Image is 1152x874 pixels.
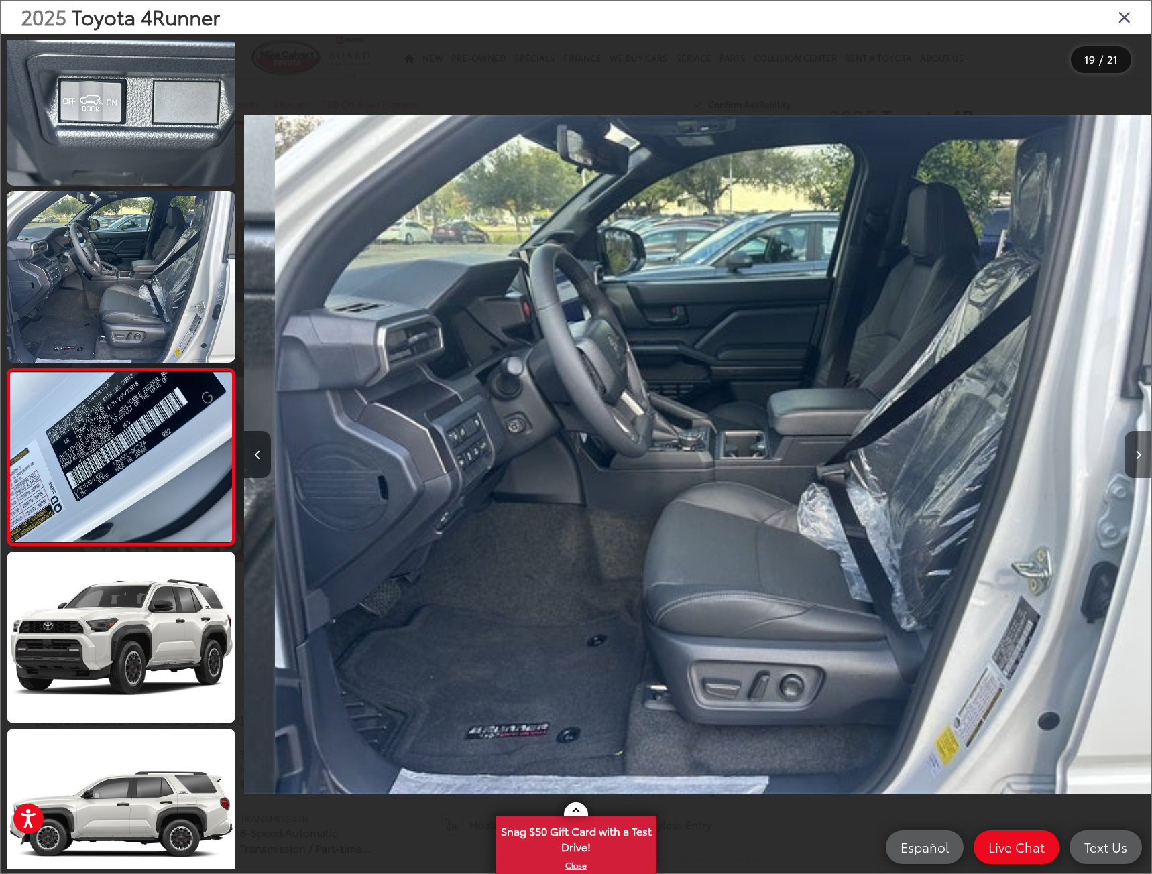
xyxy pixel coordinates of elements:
[8,372,235,542] img: 2025 Toyota 4Runner TRD Off-Road Premium
[1078,838,1134,855] span: Text Us
[5,190,238,365] img: 2025 Toyota 4Runner TRD Off-Road Premium
[974,830,1059,864] a: Live Chat
[982,838,1051,855] span: Live Chat
[1070,830,1142,864] a: Text Us
[497,817,655,858] span: Snag $50 Gift Card with a Test Drive!
[1098,55,1104,64] span: /
[894,838,956,855] span: Español
[1125,431,1151,478] button: Next image
[1107,52,1118,66] span: 21
[244,431,271,478] button: Previous image
[5,550,238,725] img: 2025 Toyota 4Runner TRD Off-Road Premium
[5,13,238,188] img: 2025 Toyota 4Runner TRD Off-Road Premium
[21,2,66,31] span: 2025
[1118,8,1131,25] i: Close gallery
[1084,52,1095,66] span: 19
[72,2,220,31] span: Toyota 4Runner
[886,830,964,864] a: Español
